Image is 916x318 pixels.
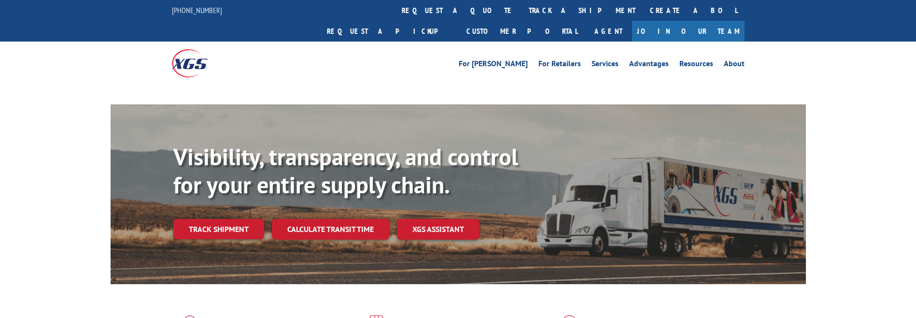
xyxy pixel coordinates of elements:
[459,60,528,71] a: For [PERSON_NAME]
[538,60,581,71] a: For Retailers
[173,142,518,200] b: Visibility, transparency, and control for your entire supply chain.
[173,219,264,239] a: Track shipment
[724,60,745,71] a: About
[632,21,745,42] a: Join Our Team
[320,21,459,42] a: Request a pickup
[585,21,632,42] a: Agent
[172,5,222,15] a: [PHONE_NUMBER]
[459,21,585,42] a: Customer Portal
[272,219,389,240] a: Calculate transit time
[592,60,619,71] a: Services
[679,60,713,71] a: Resources
[397,219,479,240] a: XGS ASSISTANT
[629,60,669,71] a: Advantages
